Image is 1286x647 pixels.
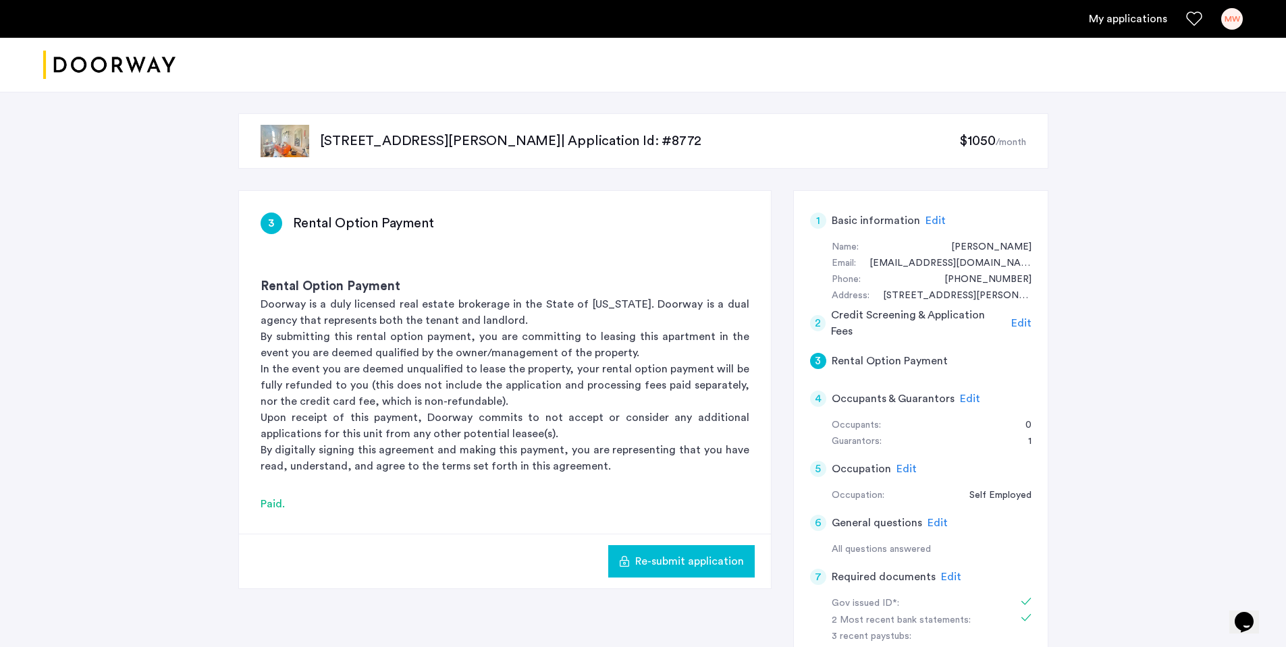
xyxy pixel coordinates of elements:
[810,515,826,531] div: 6
[996,138,1026,147] sub: /month
[896,463,917,474] span: Edit
[1015,434,1032,450] div: 1
[261,442,749,474] p: By digitally signing this agreement and making this payment, you are representing that you have r...
[832,391,955,407] h5: Occupants & Guarantors
[810,315,826,331] div: 2
[608,545,755,578] button: button
[938,240,1032,256] div: Michael Welch
[1089,11,1167,27] a: My application
[810,569,826,585] div: 7
[43,40,176,90] img: logo
[810,391,826,407] div: 4
[928,517,948,528] span: Edit
[832,418,881,434] div: Occupants:
[810,461,826,477] div: 5
[261,125,309,157] img: apartment
[293,214,434,233] h3: Rental Option Payment
[832,272,861,288] div: Phone:
[1012,418,1032,434] div: 0
[832,213,920,229] h5: Basic information
[261,361,749,410] p: In the event you are deemed unqualified to lease the property, your rental option payment will be...
[635,553,744,569] span: Re-submit application
[832,288,869,304] div: Address:
[261,329,749,361] p: By submitting this rental option payment, you are committing to leasing this apartment in the eve...
[956,488,1032,504] div: Self Employed
[1186,11,1202,27] a: Favorites
[832,256,856,272] div: Email:
[926,215,946,226] span: Edit
[832,353,948,369] h5: Rental Option Payment
[832,515,922,531] h5: General questions
[810,353,826,369] div: 3
[832,613,1002,629] div: 2 Most recent bank statements:
[1221,8,1243,30] div: MW
[941,571,961,582] span: Edit
[261,496,749,512] div: Paid.
[831,307,1006,339] h5: Credit Screening & Application Fees
[261,213,282,234] div: 3
[261,277,749,296] h3: Rental Option Payment
[959,134,995,148] span: $1050
[832,542,1032,558] div: All questions answered
[832,569,936,585] h5: Required documents
[320,132,960,150] p: [STREET_ADDRESS][PERSON_NAME] | Application Id: #8772
[43,40,176,90] a: Cazamio logo
[832,434,882,450] div: Guarantors:
[832,240,859,256] div: Name:
[832,488,884,504] div: Occupation:
[832,461,891,477] h5: Occupation
[1229,593,1272,634] iframe: chat widget
[869,288,1032,304] div: 212 Thomas Avenue South
[931,272,1032,288] div: +16123856885
[960,393,980,404] span: Edit
[832,596,1002,612] div: Gov issued ID*:
[810,213,826,229] div: 1
[856,256,1032,272] div: mjewelch@gmail.com
[261,410,749,442] p: Upon receipt of this payment, Doorway commits to not accept or consider any additional applicatio...
[261,296,749,329] p: Doorway is a duly licensed real estate brokerage in the State of [US_STATE]. Doorway is a dual ag...
[1011,318,1032,329] span: Edit
[832,629,1002,645] div: 3 recent paystubs:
